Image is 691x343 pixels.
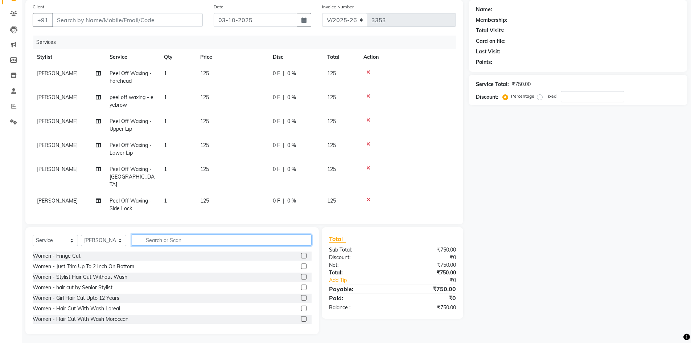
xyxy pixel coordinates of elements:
th: Action [359,49,456,65]
span: 125 [200,197,209,204]
span: 125 [200,94,209,101]
span: 0 F [273,94,280,101]
span: [PERSON_NAME] [37,70,78,77]
th: Total [323,49,359,65]
div: Paid: [324,294,392,302]
span: [PERSON_NAME] [37,142,78,148]
div: ₹750.00 [392,246,461,254]
div: ₹750.00 [392,269,461,277]
span: 1 [164,142,167,148]
th: Qty [160,49,196,65]
th: Price [196,49,268,65]
span: Peel Off Waxing - Upper Lip [110,118,152,132]
span: [PERSON_NAME] [37,94,78,101]
span: 0 F [273,118,280,125]
span: 1 [164,70,167,77]
label: Fixed [546,93,556,99]
span: Peel Off Waxing - [GEOGRAPHIC_DATA] [110,166,155,188]
div: Balance : [324,304,392,311]
div: Women - Just Trim Up To 2 Inch On Bottom [33,263,134,270]
a: Add Tip [324,277,404,284]
span: [PERSON_NAME] [37,197,78,204]
span: 1 [164,197,167,204]
span: | [283,197,284,205]
span: 0 F [273,197,280,205]
label: Invoice Number [322,4,354,10]
div: Total Visits: [476,27,505,34]
span: 125 [200,70,209,77]
span: 0 % [287,94,296,101]
div: Total: [324,269,392,277]
span: 125 [200,118,209,124]
label: Client [33,4,44,10]
div: Net: [324,261,392,269]
span: Peel Off Waxing - Side Lock [110,197,152,212]
span: 0 % [287,70,296,77]
span: Peel Off Waxing - Forehead [110,70,152,84]
span: 125 [327,142,336,148]
div: Payable: [324,285,392,293]
span: Total [329,235,346,243]
label: Percentage [511,93,534,99]
input: Search by Name/Mobile/Email/Code [52,13,203,27]
div: Last Visit: [476,48,500,56]
button: +91 [33,13,53,27]
span: | [283,118,284,125]
div: Service Total: [476,81,509,88]
span: 0 % [287,197,296,205]
span: 125 [327,118,336,124]
span: 125 [327,94,336,101]
span: 0 % [287,166,296,173]
th: Stylist [33,49,105,65]
span: | [283,94,284,101]
span: 125 [327,166,336,172]
span: 0 F [273,166,280,173]
div: ₹750.00 [392,304,461,311]
span: peel off waxing - eyebrow [110,94,153,108]
div: ₹0 [404,277,461,284]
span: 125 [327,197,336,204]
div: Discount: [476,93,498,101]
span: 125 [200,142,209,148]
div: ₹750.00 [392,261,461,269]
span: | [283,142,284,149]
div: Card on file: [476,37,506,45]
span: 0 % [287,118,296,125]
span: 1 [164,118,167,124]
div: Sub Total: [324,246,392,254]
span: 125 [327,70,336,77]
div: ₹0 [392,254,461,261]
div: Discount: [324,254,392,261]
span: 125 [200,166,209,172]
span: | [283,166,284,173]
span: 0 F [273,142,280,149]
span: 0 F [273,70,280,77]
div: Points: [476,58,492,66]
div: Women - Hair Cut With Wash Loreal [33,305,120,313]
span: 0 % [287,142,296,149]
div: Women - Hair Cut With Wash Moroccan [33,315,128,323]
div: Women - hair cut by Senior Stylist [33,284,112,291]
span: Peel Off Waxing - Lower Lip [110,142,152,156]
label: Date [214,4,223,10]
span: [PERSON_NAME] [37,166,78,172]
input: Search or Scan [132,234,312,246]
span: 1 [164,94,167,101]
div: Women - Fringe Cut [33,252,81,260]
div: Membership: [476,16,507,24]
div: Services [33,36,461,49]
span: | [283,70,284,77]
div: ₹0 [392,294,461,302]
div: ₹750.00 [392,285,461,293]
span: 1 [164,166,167,172]
th: Disc [268,49,323,65]
div: Women - Stylist Hair Cut Without Wash [33,273,127,281]
th: Service [105,49,160,65]
span: [PERSON_NAME] [37,118,78,124]
div: Women - Girl Hair Cut Upto 12 Years [33,294,119,302]
div: ₹750.00 [512,81,531,88]
div: Name: [476,6,492,13]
